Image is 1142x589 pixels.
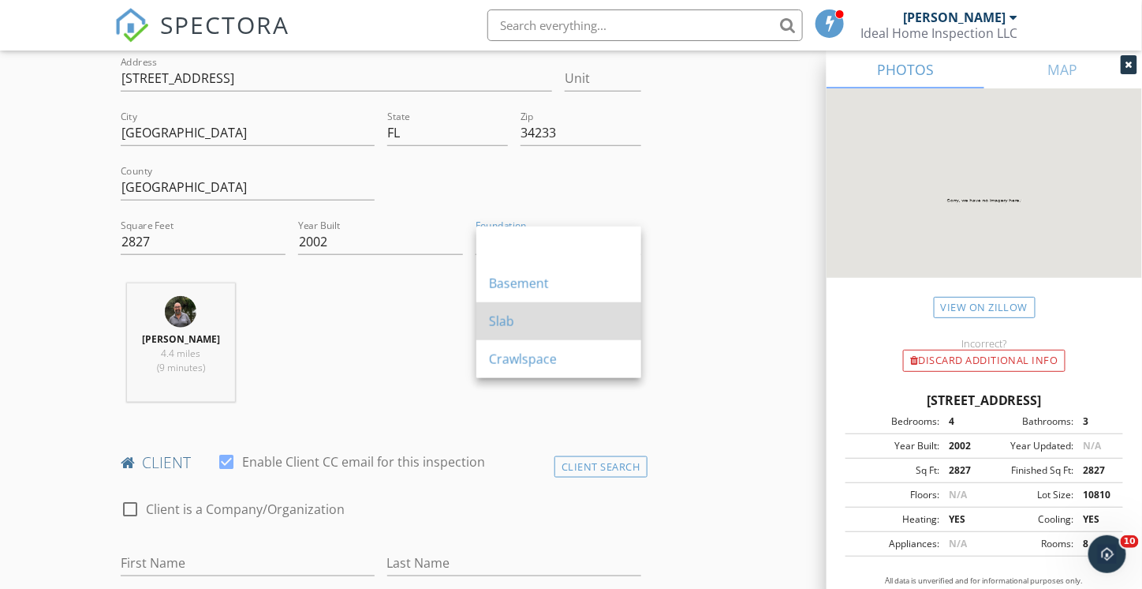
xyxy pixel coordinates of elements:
[850,463,939,478] div: Sq Ft:
[850,512,939,527] div: Heating:
[1073,463,1118,478] div: 2827
[487,9,803,41] input: Search everything...
[984,537,1073,551] div: Rooms:
[939,463,984,478] div: 2827
[489,274,629,293] div: Basement
[160,8,289,41] span: SPECTORA
[1121,535,1139,548] span: 10
[934,297,1036,318] a: View on Zillow
[146,501,345,517] label: Client is a Company/Organization
[157,361,205,374] span: (9 minutes)
[860,25,1017,41] div: Ideal Home Inspection LLC
[165,296,196,328] img: 1d62e620be0346008dd6412bbd0e13ac.jpeg
[850,415,939,429] div: Bedrooms:
[489,350,629,369] div: Crawlspace
[1073,512,1118,527] div: YES
[984,439,1073,453] div: Year Updated:
[850,439,939,453] div: Year Built:
[1073,488,1118,502] div: 10810
[142,332,220,346] strong: [PERSON_NAME]
[242,454,485,470] label: Enable Client CC email for this inspection
[903,350,1065,372] div: Discard Additional info
[121,452,641,473] h4: client
[827,51,984,88] a: PHOTOS
[984,488,1073,502] div: Lot Size:
[939,439,984,453] div: 2002
[984,415,1073,429] div: Bathrooms:
[850,488,939,502] div: Floors:
[1073,537,1118,551] div: 8
[1083,439,1101,452] span: N/A
[489,312,629,331] div: Slab
[984,51,1142,88] a: MAP
[1088,535,1126,573] iframe: Intercom live chat
[827,88,1142,316] img: streetview
[949,488,967,501] span: N/A
[903,9,1006,25] div: [PERSON_NAME]
[1073,415,1118,429] div: 3
[827,337,1142,350] div: Incorrect?
[114,8,149,43] img: The Best Home Inspection Software - Spectora
[939,415,984,429] div: 4
[845,391,1123,410] div: [STREET_ADDRESS]
[984,512,1073,527] div: Cooling:
[114,21,289,54] a: SPECTORA
[161,347,200,360] span: 4.4 miles
[554,456,648,478] div: Client Search
[850,537,939,551] div: Appliances:
[939,512,984,527] div: YES
[845,576,1123,587] p: All data is unverified and for informational purposes only.
[949,537,967,550] span: N/A
[984,463,1073,478] div: Finished Sq Ft:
